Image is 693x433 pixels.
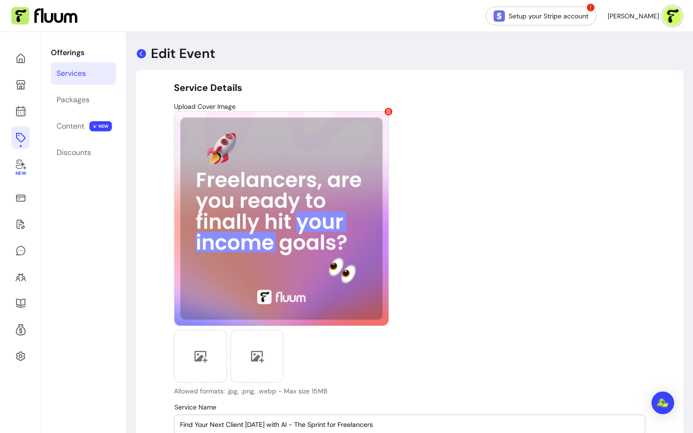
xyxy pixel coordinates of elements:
[174,112,388,326] img: https://d3pz9znudhj10h.cloudfront.net/714ffaa0-074c-4e8d-aae0-7b4dfe4e97be
[608,7,682,25] button: avatar[PERSON_NAME]
[486,7,596,25] a: Setup your Stripe account
[174,102,645,111] p: Upload Cover Image
[11,266,30,288] a: Clients
[11,153,30,183] a: New
[11,74,30,96] a: My Page
[180,420,639,429] input: Service Name
[11,187,30,209] a: Sales
[51,141,116,164] a: Discounts
[11,100,30,123] a: Calendar
[90,121,112,131] span: NEW
[51,89,116,111] a: Packages
[15,171,25,177] span: New
[11,7,77,25] img: Fluum Logo
[11,213,30,236] a: Waivers
[494,10,505,22] img: Stripe Icon
[11,292,30,315] a: Resources
[51,47,116,58] p: Offerings
[586,3,595,12] span: !
[51,115,116,138] a: Content NEW
[57,147,91,158] div: Discounts
[57,68,86,79] div: Services
[11,345,30,368] a: Settings
[11,47,30,70] a: Home
[151,45,215,62] p: Edit Event
[11,319,30,341] a: Refer & Earn
[608,11,659,21] span: [PERSON_NAME]
[174,81,645,94] h5: Service Details
[11,239,30,262] a: My Messages
[51,62,116,85] a: Services
[174,111,389,326] div: Provider image 1
[11,126,30,149] a: Offerings
[174,386,389,396] p: Allowed formats: .jpg, .png, .webp - Max size 15MB
[652,392,674,414] div: Open Intercom Messenger
[174,403,216,411] span: Service Name
[57,94,90,106] div: Packages
[663,7,682,25] img: avatar
[57,121,84,132] div: Content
